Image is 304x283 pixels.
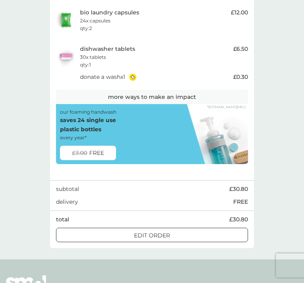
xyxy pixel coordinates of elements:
[231,8,248,17] span: £12.00
[60,108,116,116] p: our foaming handwash
[60,116,132,134] p: saves 24 single use plastic bottles
[80,8,139,17] p: bio laundry capsules
[56,215,69,224] p: total
[233,72,248,81] span: £0.30
[134,231,170,240] p: edit order
[56,228,248,242] button: edit order
[56,197,78,206] p: delivery
[80,17,110,24] p: 24x capsules
[56,185,79,193] p: subtotal
[229,215,248,224] span: £30.80
[80,44,135,53] p: dishwasher tablets
[89,149,104,157] span: FREE
[80,24,92,32] p: qty : 2
[80,53,106,61] p: 30x tablets
[80,61,91,68] p: qty : 1
[207,105,245,108] a: *[DOMAIN_NAME][URL]
[72,149,87,157] span: £3.00
[108,92,196,101] p: more ways to make an impact
[233,197,248,206] p: FREE
[60,134,87,141] p: every year*
[229,185,248,193] span: £30.80
[80,72,125,81] p: donate a wash x 1
[233,44,248,53] span: £6.50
